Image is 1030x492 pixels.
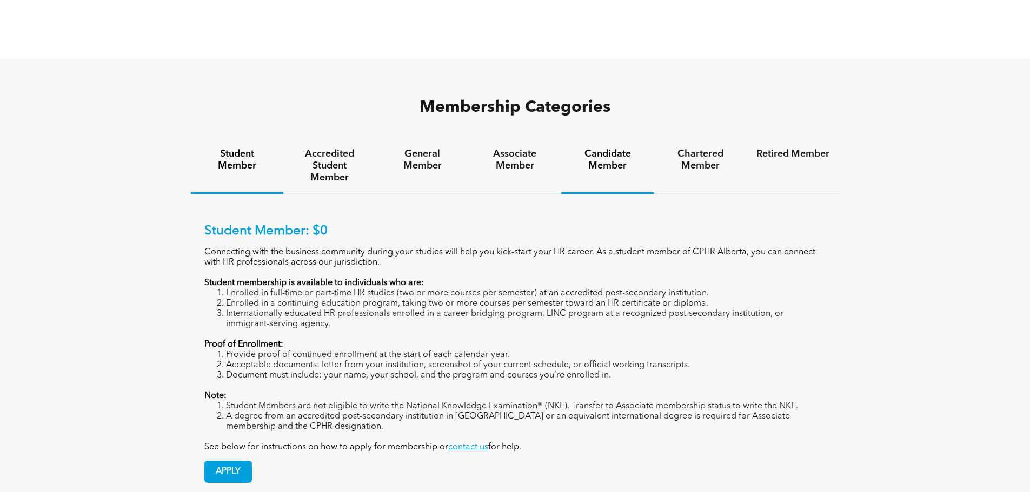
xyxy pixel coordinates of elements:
a: contact us [448,443,488,451]
strong: Student membership is available to individuals who are: [204,279,424,287]
li: Enrolled in full-time or part-time HR studies (two or more courses per semester) at an accredited... [226,288,826,299]
li: Document must include: your name, your school, and the program and courses you’re enrolled in. [226,370,826,381]
span: Membership Categories [420,99,610,116]
li: Acceptable documents: letter from your institution, screenshot of your current schedule, or offic... [226,360,826,370]
a: APPLY [204,461,252,483]
h4: Accredited Student Member [293,148,366,184]
li: Provide proof of continued enrollment at the start of each calendar year. [226,350,826,360]
p: Student Member: $0 [204,224,826,239]
h4: Associate Member [479,148,551,172]
strong: Proof of Enrollment: [204,340,283,349]
h4: General Member [386,148,458,172]
li: A degree from an accredited post-secondary institution in [GEOGRAPHIC_DATA] or an equivalent inte... [226,412,826,432]
p: See below for instructions on how to apply for membership or for help. [204,442,826,453]
h4: Student Member [201,148,274,172]
h4: Retired Member [756,148,829,160]
span: APPLY [205,461,251,482]
h4: Chartered Member [664,148,737,172]
li: Internationally educated HR professionals enrolled in a career bridging program, LINC program at ... [226,309,826,329]
strong: Note: [204,392,227,400]
li: Student Members are not eligible to write the National Knowledge Examination® (NKE). Transfer to ... [226,401,826,412]
p: Connecting with the business community during your studies will help you kick-start your HR caree... [204,247,826,268]
h4: Candidate Member [571,148,644,172]
li: Enrolled in a continuing education program, taking two or more courses per semester toward an HR ... [226,299,826,309]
